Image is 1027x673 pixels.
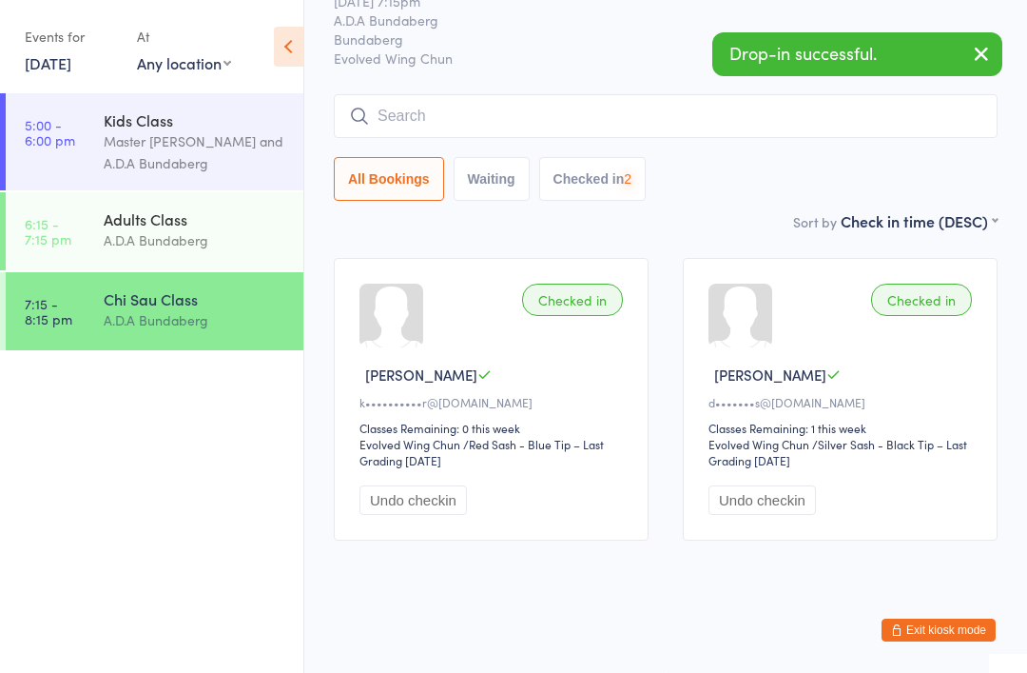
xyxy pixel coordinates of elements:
div: Classes Remaining: 0 this week [359,420,629,436]
a: 6:15 -7:15 pmAdults ClassA.D.A Bundaberg [6,192,303,270]
a: [DATE] [25,52,71,73]
div: Check in time (DESC) [841,210,998,231]
div: A.D.A Bundaberg [104,309,287,331]
span: [PERSON_NAME] [714,365,826,385]
div: Adults Class [104,208,287,229]
div: Evolved Wing Chun [708,436,809,452]
span: Bundaberg [334,30,968,49]
time: 6:15 - 7:15 pm [25,216,71,247]
div: Events for [25,21,118,52]
time: 7:15 - 8:15 pm [25,296,72,327]
button: Waiting [454,157,530,201]
div: A.D.A Bundaberg [104,229,287,251]
a: 7:15 -8:15 pmChi Sau ClassA.D.A Bundaberg [6,272,303,350]
button: Undo checkin [359,485,467,515]
button: Checked in2 [539,157,647,201]
time: 5:00 - 6:00 pm [25,117,75,148]
span: [PERSON_NAME] [365,365,477,385]
div: Master [PERSON_NAME] and A.D.A Bundaberg [104,130,287,174]
span: Evolved Wing Chun [334,49,998,68]
a: 5:00 -6:00 pmKids ClassMaster [PERSON_NAME] and A.D.A Bundaberg [6,93,303,190]
div: Chi Sau Class [104,288,287,309]
div: Kids Class [104,109,287,130]
label: Sort by [793,212,837,231]
div: Any location [137,52,231,73]
button: All Bookings [334,157,444,201]
div: k••••••••••r@[DOMAIN_NAME] [359,394,629,410]
div: Evolved Wing Chun [359,436,460,452]
div: d•••••••s@[DOMAIN_NAME] [708,394,978,410]
div: Classes Remaining: 1 this week [708,420,978,436]
div: Checked in [871,284,972,316]
span: A.D.A Bundaberg [334,10,968,30]
div: At [137,21,231,52]
div: Checked in [522,284,623,316]
input: Search [334,94,998,138]
button: Undo checkin [708,485,816,515]
button: Exit kiosk mode [882,619,996,642]
div: Drop-in successful. [712,32,1002,76]
div: 2 [624,171,631,187]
